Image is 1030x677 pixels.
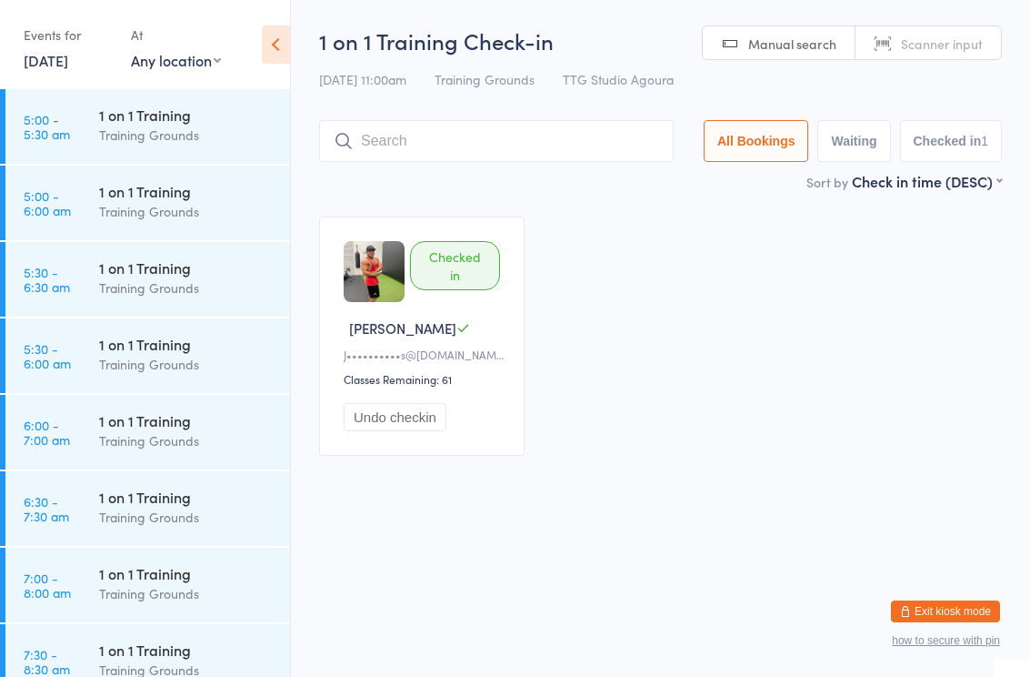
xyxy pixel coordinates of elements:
a: 5:00 -6:00 am1 on 1 TrainingTraining Grounds [5,166,290,240]
button: Waiting [817,120,890,162]
div: 1 on 1 Training [99,487,275,507]
a: 5:00 -5:30 am1 on 1 TrainingTraining Grounds [5,89,290,164]
div: Training Grounds [99,430,275,451]
div: 1 on 1 Training [99,105,275,125]
div: Any location [131,50,221,70]
time: 5:00 - 6:00 am [24,188,71,217]
a: 7:00 -8:00 am1 on 1 TrainingTraining Grounds [5,548,290,622]
time: 7:30 - 8:30 am [24,647,70,676]
a: 6:00 -7:00 am1 on 1 TrainingTraining Grounds [5,395,290,470]
div: Classes Remaining: 61 [344,371,505,387]
a: 5:30 -6:30 am1 on 1 TrainingTraining Grounds [5,242,290,317]
button: Exit kiosk mode [891,601,1000,622]
div: J••••••••••s@[DOMAIN_NAME] [344,347,505,362]
label: Sort by [806,173,848,191]
time: 6:30 - 7:30 am [24,494,69,523]
button: Undo checkin [344,403,446,431]
div: 1 on 1 Training [99,181,275,201]
div: Check in time (DESC) [852,171,1002,191]
time: 6:00 - 7:00 am [24,418,70,447]
div: Training Grounds [99,507,275,528]
span: Manual search [748,35,836,53]
div: 1 on 1 Training [99,258,275,278]
input: Search [319,120,674,162]
div: At [131,20,221,50]
div: Training Grounds [99,278,275,298]
a: 6:30 -7:30 am1 on 1 TrainingTraining Grounds [5,471,290,546]
div: Training Grounds [99,354,275,375]
div: Training Grounds [99,583,275,604]
div: Events for [24,20,113,50]
div: 1 on 1 Training [99,334,275,354]
div: Training Grounds [99,201,275,222]
button: Checked in1 [900,120,1003,162]
div: Training Grounds [99,125,275,146]
div: 1 on 1 Training [99,563,275,583]
span: [DATE] 11:00am [319,70,406,88]
time: 5:30 - 6:00 am [24,341,71,370]
span: TTG Studio Agoura [563,70,674,88]
span: Training Grounds [435,70,535,88]
a: [DATE] [24,50,68,70]
span: [PERSON_NAME] [349,318,456,338]
time: 5:00 - 5:30 am [24,112,70,141]
time: 7:00 - 8:00 am [24,571,71,600]
div: 1 on 1 Training [99,410,275,430]
span: Scanner input [901,35,983,53]
div: 1 on 1 Training [99,640,275,660]
button: All Bookings [704,120,809,162]
div: 1 [981,134,988,148]
time: 5:30 - 6:30 am [24,265,70,294]
img: image1720831791.png [344,241,405,302]
button: how to secure with pin [892,634,1000,647]
div: Checked in [410,241,500,290]
h2: 1 on 1 Training Check-in [319,25,1002,56]
a: 5:30 -6:00 am1 on 1 TrainingTraining Grounds [5,318,290,393]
